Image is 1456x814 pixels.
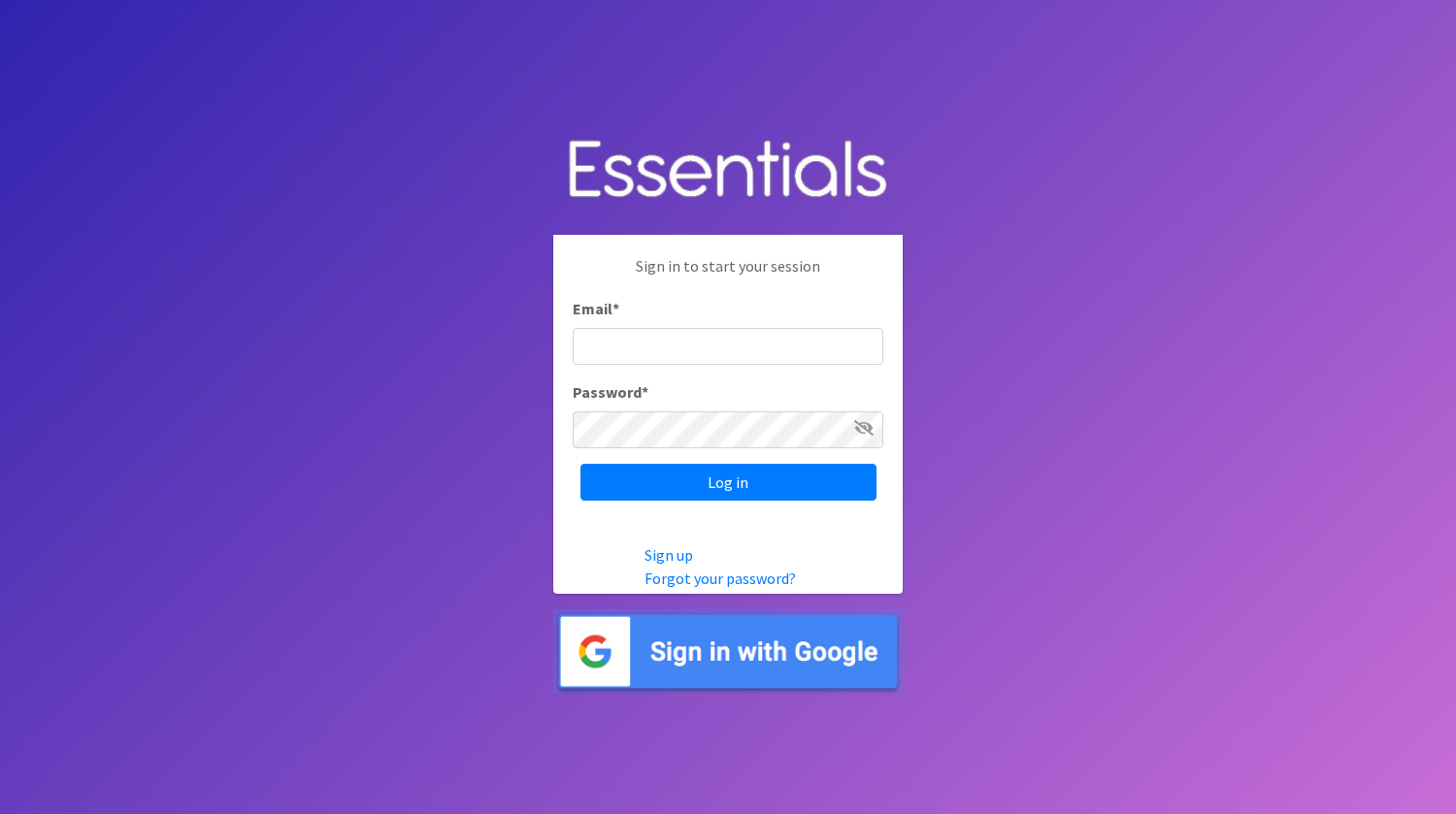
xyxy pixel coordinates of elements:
abbr: required [642,382,648,402]
input: Log in [580,464,877,501]
label: Password [573,380,648,404]
img: Human Essentials [553,120,903,220]
abbr: required [612,299,619,318]
label: Email [573,297,619,320]
a: Forgot your password? [645,569,796,588]
a: Sign up [645,545,693,565]
img: Sign in with Google [553,609,903,694]
p: Sign in to start your session [573,254,883,297]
